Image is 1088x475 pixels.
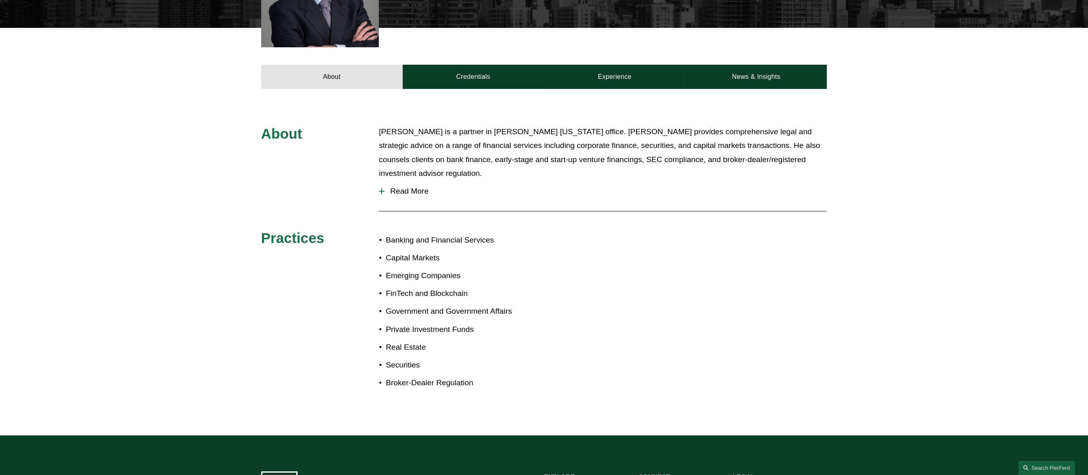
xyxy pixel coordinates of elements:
p: Capital Markets [386,251,544,265]
p: FinTech and Blockchain [386,287,544,301]
p: Securities [386,358,544,372]
p: Real Estate [386,340,544,355]
span: Practices [261,230,325,246]
span: Read More [384,187,827,196]
p: Government and Government Affairs [386,304,544,319]
a: Experience [544,65,686,89]
p: [PERSON_NAME] is a partner in [PERSON_NAME] [US_STATE] office. [PERSON_NAME] provides comprehensi... [379,125,827,181]
span: About [261,126,302,141]
a: About [261,65,403,89]
p: Broker-Dealer Regulation [386,376,544,390]
p: Emerging Companies [386,269,544,283]
p: Banking and Financial Services [386,233,544,247]
a: News & Insights [685,65,827,89]
button: Read More [379,181,827,202]
a: Credentials [403,65,544,89]
a: Search this site [1018,461,1075,475]
p: Private Investment Funds [386,323,544,337]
